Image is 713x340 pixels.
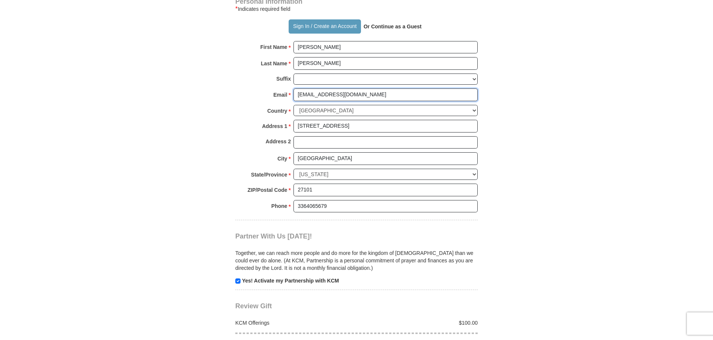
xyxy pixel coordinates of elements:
strong: Email [273,90,287,100]
span: Partner With Us [DATE]! [235,233,312,240]
div: $100.00 [356,319,482,327]
strong: Address 1 [262,121,288,131]
strong: Address 2 [266,136,291,147]
strong: State/Province [251,169,287,180]
strong: Phone [271,201,288,211]
strong: Or Continue as a Guest [364,24,422,29]
p: Together, we can reach more people and do more for the kingdom of [DEMOGRAPHIC_DATA] than we coul... [235,249,478,272]
strong: Last Name [261,58,288,69]
strong: Yes! Activate my Partnership with KCM [242,278,339,284]
div: KCM Offerings [232,319,357,327]
strong: First Name [260,42,287,52]
button: Sign In / Create an Account [289,19,361,34]
strong: ZIP/Postal Code [248,185,288,195]
strong: Country [267,106,288,116]
strong: City [277,153,287,164]
div: Indicates required field [235,4,478,13]
span: Review Gift [235,302,272,310]
strong: Suffix [276,74,291,84]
